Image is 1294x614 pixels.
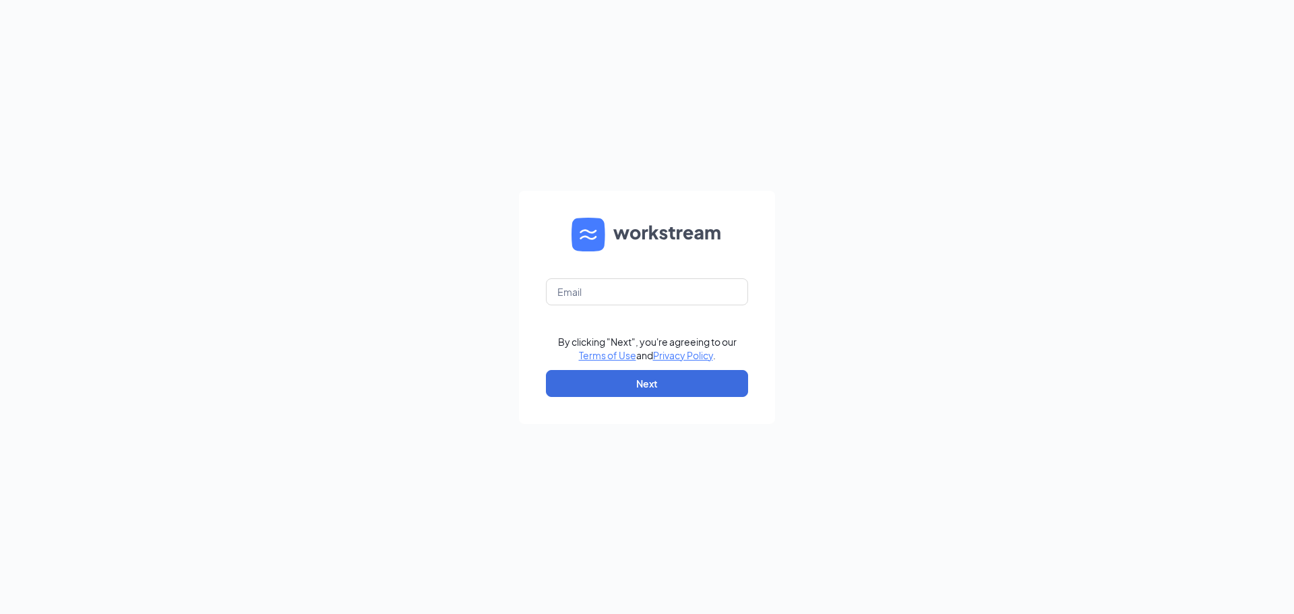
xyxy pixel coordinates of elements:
input: Email [546,278,748,305]
button: Next [546,370,748,397]
img: WS logo and Workstream text [572,218,722,251]
a: Privacy Policy [653,349,713,361]
div: By clicking "Next", you're agreeing to our and . [558,335,737,362]
a: Terms of Use [579,349,636,361]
